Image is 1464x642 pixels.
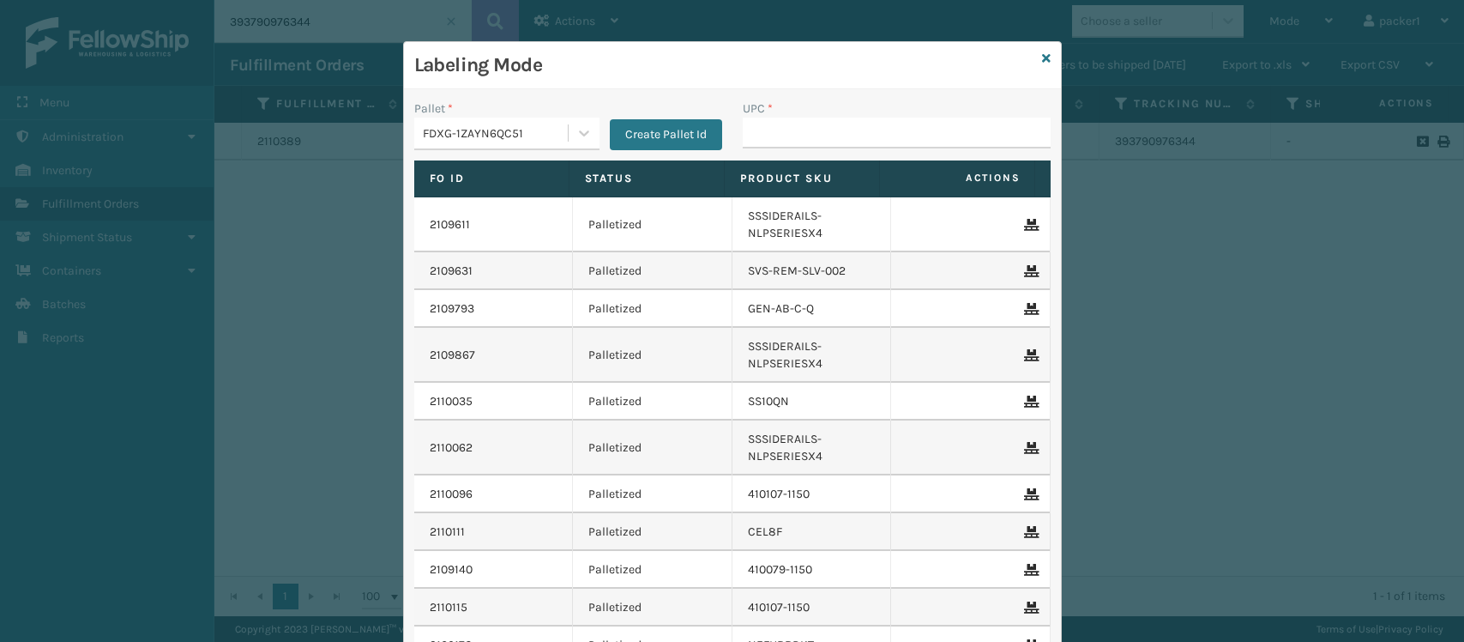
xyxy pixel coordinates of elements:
[573,513,732,551] td: Palletized
[573,551,732,589] td: Palletized
[573,475,732,513] td: Palletized
[732,589,892,627] td: 410107-1150
[423,124,569,142] div: FDXG-1ZAYN6QC51
[430,439,473,457] a: 2110062
[430,599,467,616] a: 2110115
[1024,219,1034,231] i: Remove From Pallet
[430,393,473,410] a: 2110035
[573,383,732,421] td: Palletized
[1024,442,1034,454] i: Remove From Pallet
[1024,602,1034,614] i: Remove From Pallet
[732,252,892,290] td: SVS-REM-SLV-002
[732,197,892,252] td: SSSIDERAILS-NLPSERIESX4
[732,383,892,421] td: SS10QN
[1024,526,1034,538] i: Remove From Pallet
[430,216,470,233] a: 2109611
[573,290,732,328] td: Palletized
[610,119,722,150] button: Create Pallet Id
[1024,488,1034,500] i: Remove From Pallet
[430,524,465,541] a: 2110111
[1024,396,1034,408] i: Remove From Pallet
[414,52,1035,78] h3: Labeling Mode
[430,347,475,364] a: 2109867
[1024,265,1034,277] i: Remove From Pallet
[732,421,892,475] td: SSSIDERAILS-NLPSERIESX4
[732,513,892,551] td: CEL8F
[740,171,864,186] label: Product SKU
[732,551,892,589] td: 410079-1150
[430,486,473,503] a: 2110096
[585,171,708,186] label: Status
[1024,349,1034,361] i: Remove From Pallet
[885,164,1031,192] span: Actions
[1024,303,1034,315] i: Remove From Pallet
[732,290,892,328] td: GEN-AB-C-Q
[573,328,732,383] td: Palletized
[414,100,453,118] label: Pallet
[573,197,732,252] td: Palletized
[430,561,473,578] a: 2109140
[430,171,553,186] label: Fo Id
[743,100,773,118] label: UPC
[430,300,474,318] a: 2109793
[430,263,473,280] a: 2109631
[732,475,892,513] td: 410107-1150
[1024,564,1034,576] i: Remove From Pallet
[573,589,732,627] td: Palletized
[573,421,732,475] td: Palletized
[732,328,892,383] td: SSSIDERAILS-NLPSERIESX4
[573,252,732,290] td: Palletized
